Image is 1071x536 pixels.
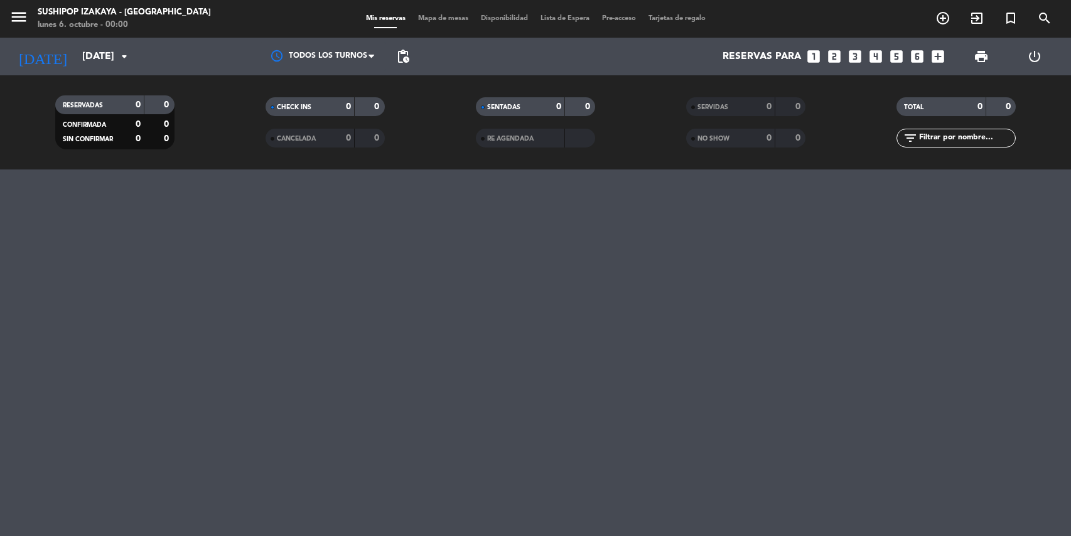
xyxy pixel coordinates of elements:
[930,48,946,65] i: add_box
[969,11,984,26] i: exit_to_app
[596,15,642,22] span: Pre-acceso
[868,48,884,65] i: looks_4
[63,102,103,109] span: RESERVADAS
[767,134,772,142] strong: 0
[826,48,842,65] i: looks_two
[136,120,141,129] strong: 0
[904,104,923,110] span: TOTAL
[38,6,211,19] div: Sushipop Izakaya - [GEOGRAPHIC_DATA]
[1008,38,1062,75] div: LOG OUT
[9,8,28,26] i: menu
[277,104,311,110] span: CHECK INS
[164,100,171,109] strong: 0
[9,8,28,31] button: menu
[795,134,803,142] strong: 0
[697,104,728,110] span: SERVIDAS
[977,102,982,111] strong: 0
[534,15,596,22] span: Lista de Espera
[847,48,863,65] i: looks_3
[974,49,989,64] span: print
[1027,49,1042,64] i: power_settings_new
[117,49,132,64] i: arrow_drop_down
[556,102,561,111] strong: 0
[63,136,113,142] span: SIN CONFIRMAR
[487,104,520,110] span: SENTADAS
[374,134,382,142] strong: 0
[903,131,918,146] i: filter_list
[9,43,76,70] i: [DATE]
[475,15,534,22] span: Disponibilidad
[277,136,316,142] span: CANCELADA
[888,48,905,65] i: looks_5
[918,131,1015,145] input: Filtrar por nombre...
[374,102,382,111] strong: 0
[585,102,593,111] strong: 0
[642,15,712,22] span: Tarjetas de regalo
[360,15,412,22] span: Mis reservas
[935,11,950,26] i: add_circle_outline
[909,48,925,65] i: looks_6
[136,100,141,109] strong: 0
[164,120,171,129] strong: 0
[1006,102,1013,111] strong: 0
[164,134,171,143] strong: 0
[136,134,141,143] strong: 0
[412,15,475,22] span: Mapa de mesas
[1003,11,1018,26] i: turned_in_not
[1037,11,1052,26] i: search
[767,102,772,111] strong: 0
[487,136,534,142] span: RE AGENDADA
[396,49,411,64] span: pending_actions
[63,122,106,128] span: CONFIRMADA
[723,51,801,63] span: Reservas para
[805,48,822,65] i: looks_one
[346,102,351,111] strong: 0
[346,134,351,142] strong: 0
[795,102,803,111] strong: 0
[697,136,729,142] span: NO SHOW
[38,19,211,31] div: lunes 6. octubre - 00:00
